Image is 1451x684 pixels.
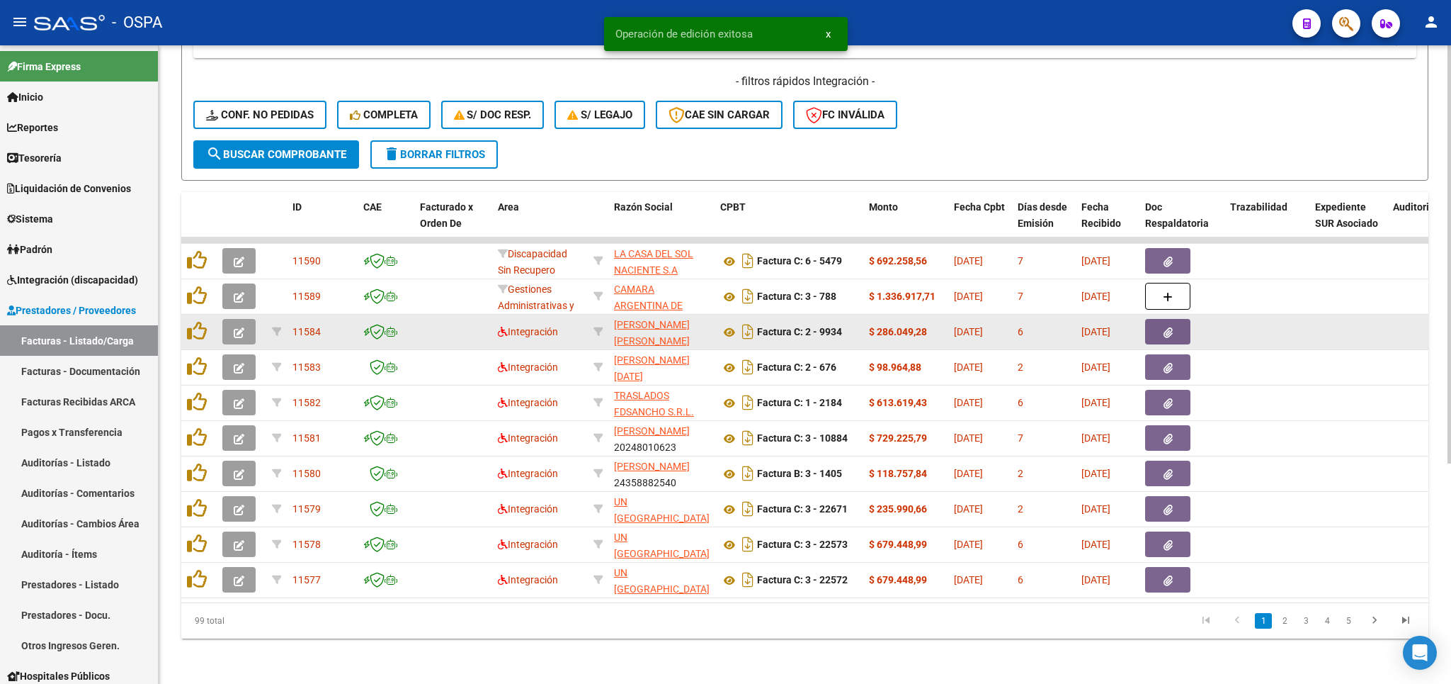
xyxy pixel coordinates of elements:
[614,425,690,437] span: [PERSON_NAME]
[1319,613,1336,629] a: 4
[498,432,558,444] span: Integración
[814,21,842,47] button: x
[420,201,473,229] span: Facturado x Orden De
[954,255,983,267] span: [DATE]
[292,432,321,444] span: 11581
[1230,201,1287,213] span: Trazabilidad
[492,192,588,254] datatable-header-cell: Area
[715,192,863,254] datatable-header-cell: CPBT
[7,211,53,227] span: Sistema
[614,319,690,347] span: [PERSON_NAME] [PERSON_NAME]
[292,397,321,408] span: 11582
[1012,192,1076,254] datatable-header-cell: Días desde Emisión
[7,59,81,74] span: Firma Express
[1423,13,1440,30] mat-icon: person
[206,145,223,162] mat-icon: search
[1224,192,1309,254] datatable-header-cell: Trazabilidad
[806,108,884,121] span: FC Inválida
[614,284,707,359] span: CAMARA ARGENTINA DE DESARROLLADORES DE SOFTWARE INDEPENDIENTES
[614,532,710,576] span: UN [GEOGRAPHIC_DATA] SRL
[614,281,709,311] div: 30716109972
[1018,291,1023,302] span: 7
[614,529,709,559] div: 30659460226
[739,533,757,556] i: Descargar documento
[7,89,43,105] span: Inicio
[193,140,359,169] button: Buscar Comprobante
[863,192,948,254] datatable-header-cell: Monto
[7,272,138,288] span: Integración (discapacidad)
[1018,255,1023,267] span: 7
[193,74,1416,89] h4: - filtros rápidos Integración -
[292,539,321,550] span: 11578
[954,361,983,373] span: [DATE]
[869,432,927,444] strong: $ 729.225,79
[567,108,632,121] span: S/ legajo
[287,192,358,254] datatable-header-cell: ID
[1018,468,1023,479] span: 2
[869,361,921,373] strong: $ 98.964,88
[757,256,842,267] strong: Factura C: 6 - 5479
[441,101,545,129] button: S/ Doc Resp.
[757,291,836,303] strong: Factura C: 3 - 788
[292,468,321,479] span: 11580
[739,250,757,272] i: Descargar documento
[498,361,558,373] span: Integración
[739,498,757,520] i: Descargar documento
[1403,636,1437,670] div: Open Intercom Messenger
[1081,255,1110,267] span: [DATE]
[1018,574,1023,585] span: 6
[1081,397,1110,408] span: [DATE]
[1361,613,1388,629] a: go to next page
[1018,397,1023,408] span: 6
[608,192,715,254] datatable-header-cell: Razón Social
[7,668,110,684] span: Hospitales Públicos
[1224,613,1251,629] a: go to previous page
[1018,201,1067,229] span: Días desde Emisión
[1018,326,1023,337] span: 6
[383,145,400,162] mat-icon: delete
[292,574,321,585] span: 11577
[869,201,898,213] span: Monto
[1081,201,1121,229] span: Fecha Recibido
[7,120,58,135] span: Reportes
[1145,201,1209,229] span: Doc Respaldatoria
[370,140,498,169] button: Borrar Filtros
[1309,192,1387,254] datatable-header-cell: Expediente SUR Asociado
[337,101,431,129] button: Completa
[1076,192,1139,254] datatable-header-cell: Fecha Recibido
[1018,503,1023,515] span: 2
[1018,432,1023,444] span: 7
[1393,201,1435,213] span: Auditoria
[739,285,757,308] i: Descargar documento
[11,13,28,30] mat-icon: menu
[739,356,757,379] i: Descargar documento
[7,181,131,196] span: Liquidación de Convenios
[292,361,321,373] span: 11583
[414,192,492,254] datatable-header-cell: Facturado x Orden De
[1253,609,1274,633] li: page 1
[720,201,746,213] span: CPBT
[383,148,485,161] span: Borrar Filtros
[292,255,321,267] span: 11590
[739,568,757,591] i: Descargar documento
[1081,574,1110,585] span: [DATE]
[1274,609,1295,633] li: page 2
[869,539,927,550] strong: $ 679.448,99
[954,432,983,444] span: [DATE]
[206,148,346,161] span: Buscar Comprobante
[1297,613,1314,629] a: 3
[948,192,1012,254] datatable-header-cell: Fecha Cpbt
[1392,613,1419,629] a: go to last page
[554,101,645,129] button: S/ legajo
[1081,468,1110,479] span: [DATE]
[7,150,62,166] span: Tesorería
[614,390,694,417] span: TRASLADOS FDSANCHO S.R.L.
[7,303,136,318] span: Prestadores / Proveedores
[614,496,710,540] span: UN [GEOGRAPHIC_DATA] SRL
[498,397,558,408] span: Integración
[1340,613,1357,629] a: 5
[739,462,757,485] i: Descargar documento
[757,433,848,444] strong: Factura C: 3 - 10884
[498,539,558,550] span: Integración
[757,539,848,551] strong: Factura C: 3 - 22573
